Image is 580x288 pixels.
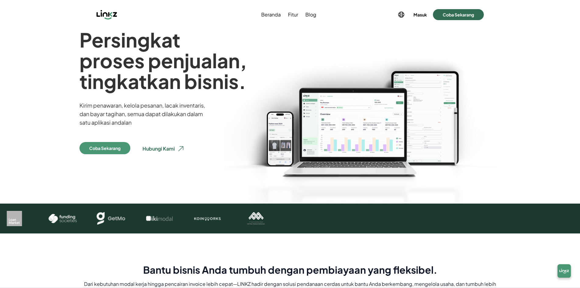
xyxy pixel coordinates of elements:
img: chatbox-logo [554,262,574,282]
span: Fitur [288,11,298,18]
span: Beranda [261,11,281,18]
button: Coba Sekarang [79,142,130,154]
span: Blog [305,11,316,18]
a: Blog [304,11,318,18]
button: Masuk [412,10,428,19]
button: Coba Sekarang [433,9,484,20]
button: Hubungi Kami [138,142,189,155]
h1: Persingkat proses penjualan, tingkatkan bisnis. [79,29,248,91]
h2: Bantu bisnis Anda tumbuh dengan pembiayaan yang fleksibel. [143,264,437,276]
a: Beranda [260,11,282,18]
a: Coba Sekarang [79,142,130,155]
img: Linkz logo [97,10,117,20]
a: Fitur [287,11,299,18]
